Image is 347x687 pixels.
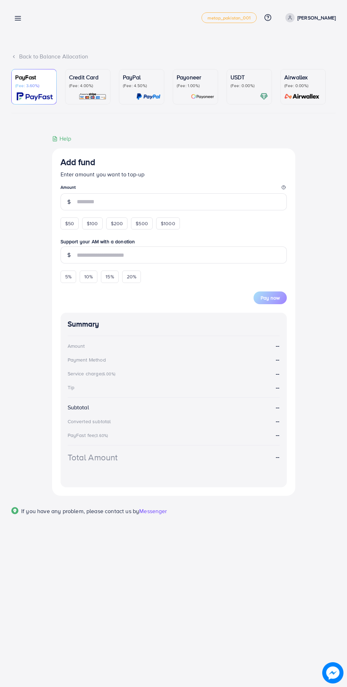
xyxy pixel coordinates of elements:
div: Payment Method [68,356,106,363]
legend: Amount [61,184,287,193]
div: Back to Balance Allocation [11,52,336,61]
img: card [260,92,268,101]
div: PayFast fee [68,432,110,439]
div: Subtotal [68,403,89,411]
span: 5% [65,273,72,280]
button: Pay now [254,291,287,304]
strong: -- [276,342,279,350]
strong: -- [276,453,279,461]
p: (Fee: 4.00%) [69,83,107,89]
div: Total Amount [68,451,118,464]
span: metap_pakistan_001 [207,16,251,20]
img: Popup guide [11,507,18,514]
label: Support your AM with a donation [61,238,287,245]
span: 15% [106,273,114,280]
img: card [282,92,322,101]
small: (3.60%) [95,433,108,438]
div: Service charge [68,370,118,377]
p: PayFast [15,73,53,81]
a: metap_pakistan_001 [201,12,257,23]
img: card [191,92,214,101]
strong: -- [276,431,279,439]
span: $50 [65,220,74,227]
p: PayPal [123,73,160,81]
strong: -- [276,370,279,377]
div: Help [52,135,72,143]
span: $1000 [161,220,175,227]
p: [PERSON_NAME] [297,13,336,22]
strong: -- [276,356,279,364]
strong: -- [276,403,279,411]
span: $100 [87,220,98,227]
strong: -- [276,384,279,391]
img: image [322,662,343,683]
span: 20% [127,273,136,280]
div: Amount [68,342,85,350]
p: Credit Card [69,73,107,81]
h4: Summary [68,320,280,329]
p: (Fee: 0.00%) [231,83,268,89]
img: card [79,92,107,101]
p: Airwallex [284,73,322,81]
a: [PERSON_NAME] [283,13,336,22]
h3: Add fund [61,157,95,167]
p: Enter amount you want to top-up [61,170,287,178]
span: Messenger [139,507,167,515]
span: Pay now [261,294,280,301]
span: $200 [111,220,123,227]
span: 10% [84,273,93,280]
div: Tip [68,384,74,391]
img: card [17,92,53,101]
span: If you have any problem, please contact us by [21,507,139,515]
p: USDT [231,73,268,81]
p: (Fee: 0.00%) [284,83,322,89]
small: (6.00%) [102,371,115,377]
span: $500 [136,220,148,227]
strong: -- [276,417,279,425]
img: card [136,92,160,101]
p: (Fee: 1.00%) [177,83,214,89]
div: Converted subtotal [68,418,111,425]
p: Payoneer [177,73,214,81]
p: (Fee: 4.50%) [123,83,160,89]
p: (Fee: 3.60%) [15,83,53,89]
